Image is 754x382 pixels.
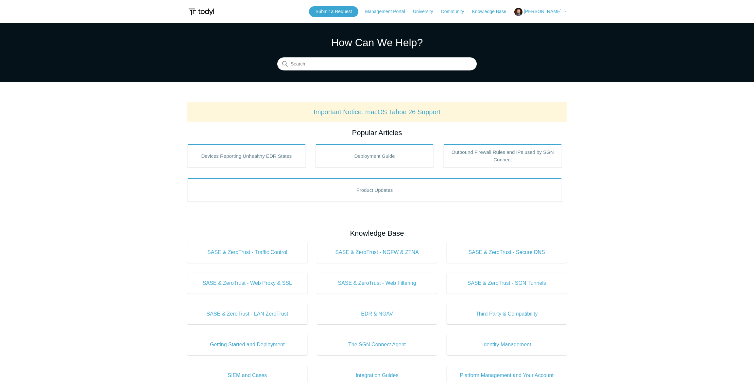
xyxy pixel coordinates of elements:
[317,273,437,294] a: SASE & ZeroTrust - Web Filtering
[327,279,427,287] span: SASE & ZeroTrust - Web Filtering
[447,303,567,324] a: Third Party & Compatibility
[317,303,437,324] a: EDR & NGAV
[314,108,440,116] a: Important Notice: macOS Tahoe 26 Support
[327,341,427,349] span: The SGN Connect Agent
[456,372,557,379] span: Platform Management and Your Account
[316,144,434,168] a: Deployment Guide
[327,310,427,318] span: EDR & NGAV
[524,9,561,14] span: [PERSON_NAME]
[187,273,307,294] a: SASE & ZeroTrust - Web Proxy & SSL
[197,279,298,287] span: SASE & ZeroTrust - Web Proxy & SSL
[277,58,477,71] input: Search
[197,248,298,256] span: SASE & ZeroTrust - Traffic Control
[413,8,439,15] a: University
[472,8,513,15] a: Knowledge Base
[456,310,557,318] span: Third Party & Compatibility
[456,279,557,287] span: SASE & ZeroTrust - SGN Tunnels
[187,334,307,355] a: Getting Started and Deployment
[327,372,427,379] span: Integration Guides
[197,372,298,379] span: SIEM and Cases
[317,334,437,355] a: The SGN Connect Agent
[441,8,471,15] a: Community
[187,127,567,138] h2: Popular Articles
[443,144,562,168] a: Outbound Firewall Rules and IPs used by SGN Connect
[514,8,567,16] button: [PERSON_NAME]
[447,242,567,263] a: SASE & ZeroTrust - Secure DNS
[197,341,298,349] span: Getting Started and Deployment
[197,310,298,318] span: SASE & ZeroTrust - LAN ZeroTrust
[187,178,562,202] a: Product Updates
[456,248,557,256] span: SASE & ZeroTrust - Secure DNS
[187,228,567,239] h2: Knowledge Base
[447,273,567,294] a: SASE & ZeroTrust - SGN Tunnels
[365,8,412,15] a: Management Portal
[277,35,477,50] h1: How Can We Help?
[187,242,307,263] a: SASE & ZeroTrust - Traffic Control
[447,334,567,355] a: Identity Management
[187,144,306,168] a: Devices Reporting Unhealthy EDR States
[309,6,358,17] a: Submit a Request
[456,341,557,349] span: Identity Management
[187,6,215,18] img: Todyl Support Center Help Center home page
[317,242,437,263] a: SASE & ZeroTrust - NGFW & ZTNA
[327,248,427,256] span: SASE & ZeroTrust - NGFW & ZTNA
[187,303,307,324] a: SASE & ZeroTrust - LAN ZeroTrust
